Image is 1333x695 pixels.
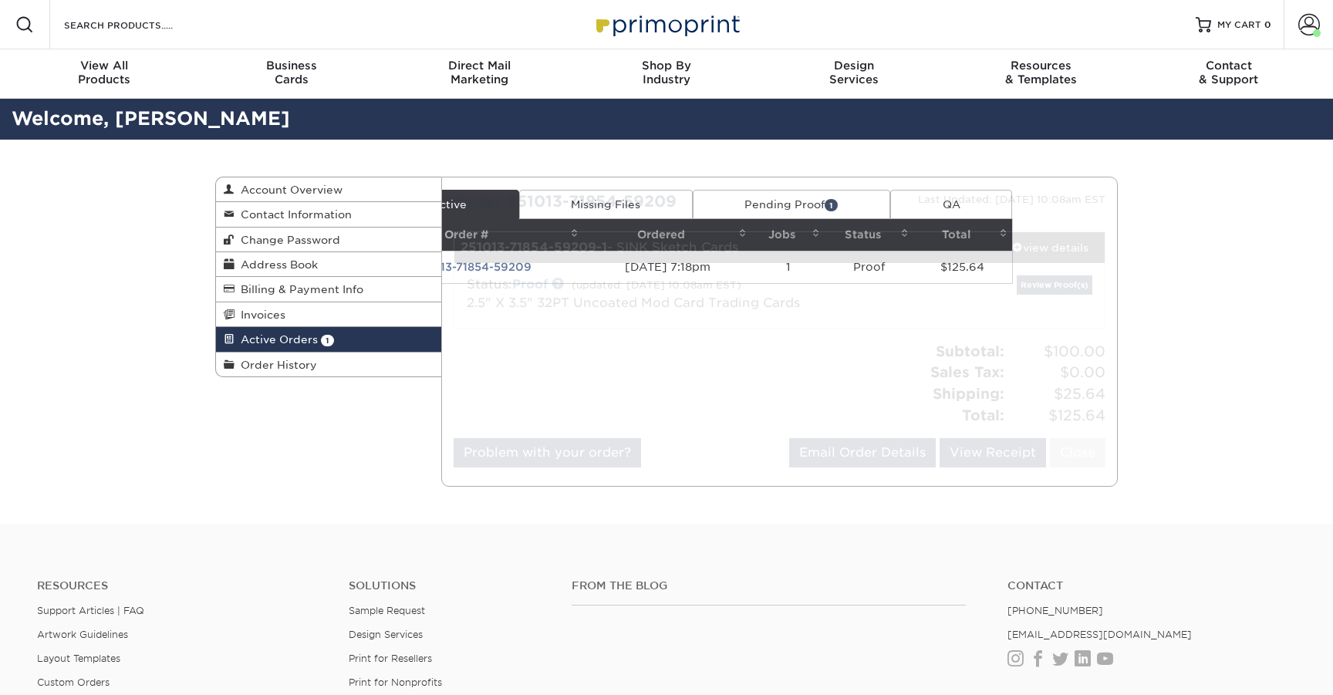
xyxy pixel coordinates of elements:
a: Review Proof(s) [1017,275,1092,295]
strong: 251013-71854-59209-1 [461,240,607,255]
a: Sample Request [349,605,425,616]
a: Contact [1007,579,1296,592]
a: View AllProducts [11,49,198,99]
span: $100.00 [1009,341,1105,363]
a: Custom Orders [37,676,110,688]
a: Design Services [349,629,423,640]
a: Support Articles | FAQ [37,605,144,616]
span: Resources [947,59,1135,73]
a: Account Overview [216,177,441,202]
a: Order History [216,353,441,376]
span: Design [760,59,947,73]
a: Print for Nonprofits [349,676,442,688]
span: Direct Mail [386,59,573,73]
span: 0 [1264,19,1271,30]
div: Marketing [386,59,573,86]
a: Resources& Templates [947,49,1135,99]
a: [EMAIL_ADDRESS][DOMAIN_NAME] [1007,629,1192,640]
div: Status: [455,275,888,312]
div: & Support [1135,59,1322,86]
a: Print for Resellers [349,653,432,664]
span: Contact Information [235,208,352,221]
h4: From the Blog [572,579,967,592]
a: Active Orders 1 [216,327,441,352]
small: Last Updated: [DATE] 10:08am EST [918,194,1105,205]
small: (updated: [DATE] 10:08am EST) [572,279,741,291]
a: Address Book [216,252,441,277]
span: $0.00 [1009,362,1105,383]
a: Layout Templates [37,653,120,664]
span: Invoices [235,309,285,321]
strong: Subtotal: [936,342,1004,359]
a: DesignServices [760,49,947,99]
strong: Sales Tax: [930,363,1004,380]
span: Contact [1135,59,1322,73]
a: Proof [512,277,548,292]
strong: Shipping: [933,385,1004,402]
h4: Resources [37,579,326,592]
a: Email Order Details [789,438,936,467]
span: Address Book [235,258,318,271]
span: Active Orders [235,333,318,346]
span: $25.64 [1009,383,1105,405]
a: Close [1050,438,1105,467]
a: Contact& Support [1135,49,1322,99]
div: Cards [198,59,386,86]
a: 2.5" X 3.5" 32PT Uncoated Mod Card Trading Cards [467,295,800,310]
a: Contact Information [216,202,441,227]
strong: Total: [962,407,1004,423]
a: view details [996,232,1105,263]
a: Shop ByIndustry [573,49,761,99]
a: Artwork Guidelines [37,629,128,640]
a: [PHONE_NUMBER] [1007,605,1103,616]
div: Products [11,59,198,86]
div: Industry [573,59,761,86]
a: BusinessCards [198,49,386,99]
a: Problem with your order? [454,438,641,467]
span: Business [198,59,386,73]
span: 1 [321,335,334,346]
div: view details [996,240,1105,255]
div: Order 251013-71854-59209 [442,190,780,213]
span: Change Password [235,234,340,246]
div: & Templates [947,59,1135,86]
span: Billing & Payment Info [235,283,363,295]
span: $125.64 [1009,405,1105,427]
a: Invoices [216,302,441,327]
div: Services [760,59,947,86]
a: Change Password [216,228,441,252]
div: - SINK Sketch Cards [454,232,997,263]
a: Direct MailMarketing [386,49,573,99]
h4: Solutions [349,579,548,592]
span: Order History [235,359,317,371]
input: SEARCH PRODUCTS..... [62,15,213,34]
span: Shop By [573,59,761,73]
a: Billing & Payment Info [216,277,441,302]
span: View All [11,59,198,73]
span: MY CART [1217,19,1261,32]
span: Account Overview [235,184,343,196]
a: View Receipt [940,438,1046,467]
img: Primoprint [589,8,744,41]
